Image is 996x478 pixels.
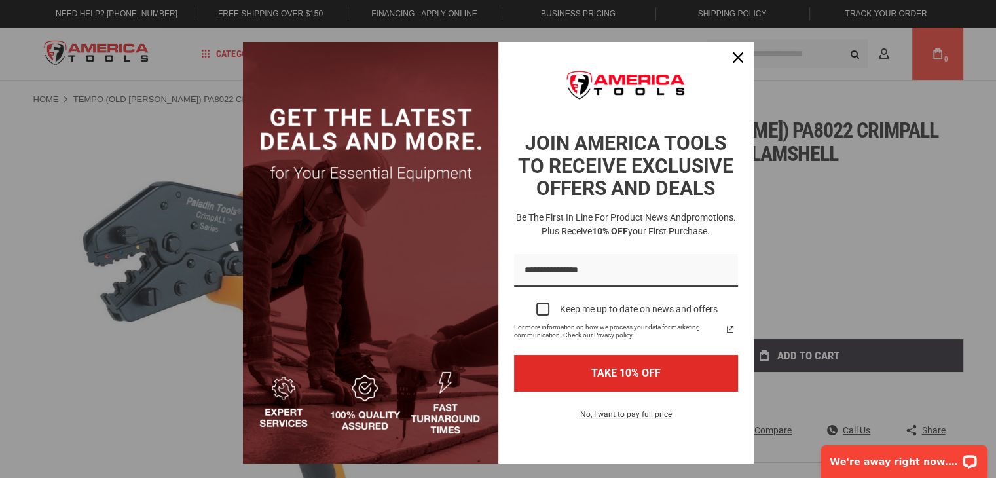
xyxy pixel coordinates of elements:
button: TAKE 10% OFF [514,355,738,391]
div: Keep me up to date on news and offers [560,304,718,315]
button: Close [722,42,754,73]
a: Read our Privacy Policy [722,322,738,337]
button: No, I want to pay full price [570,407,682,430]
span: For more information on how we process your data for marketing communication. Check our Privacy p... [514,323,722,339]
svg: close icon [733,52,743,63]
svg: link icon [722,322,738,337]
strong: JOIN AMERICA TOOLS TO RECEIVE EXCLUSIVE OFFERS AND DEALS [518,132,733,200]
input: Email field [514,254,738,287]
iframe: LiveChat chat widget [812,437,996,478]
h3: Be the first in line for product news and [511,211,741,238]
span: promotions. Plus receive your first purchase. [542,212,736,236]
strong: 10% OFF [592,226,628,236]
